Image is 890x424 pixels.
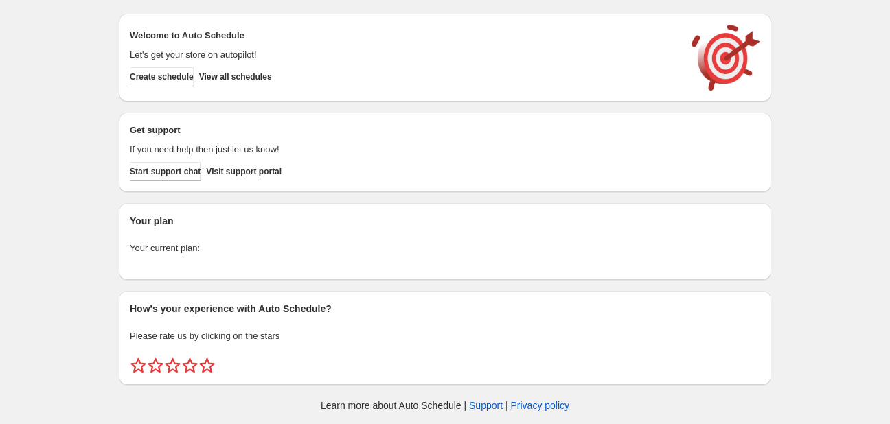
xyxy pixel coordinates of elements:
a: Visit support portal [206,162,282,181]
h2: How's your experience with Auto Schedule? [130,302,760,316]
button: Create schedule [130,67,194,86]
a: Support [469,400,503,411]
span: Start support chat [130,166,201,177]
p: Let's get your store on autopilot! [130,48,678,62]
span: View all schedules [199,71,272,82]
h2: Your plan [130,214,760,228]
a: Start support chat [130,162,201,181]
a: Privacy policy [511,400,570,411]
h2: Get support [130,123,678,137]
p: If you need help then just let us know! [130,143,678,156]
p: Learn more about Auto Schedule | | [321,399,569,412]
h2: Welcome to Auto Schedule [130,29,678,43]
span: Visit support portal [206,166,282,177]
span: Create schedule [130,71,194,82]
p: Your current plan: [130,242,760,255]
p: Please rate us by clicking on the stars [130,329,760,343]
button: View all schedules [199,67,272,86]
